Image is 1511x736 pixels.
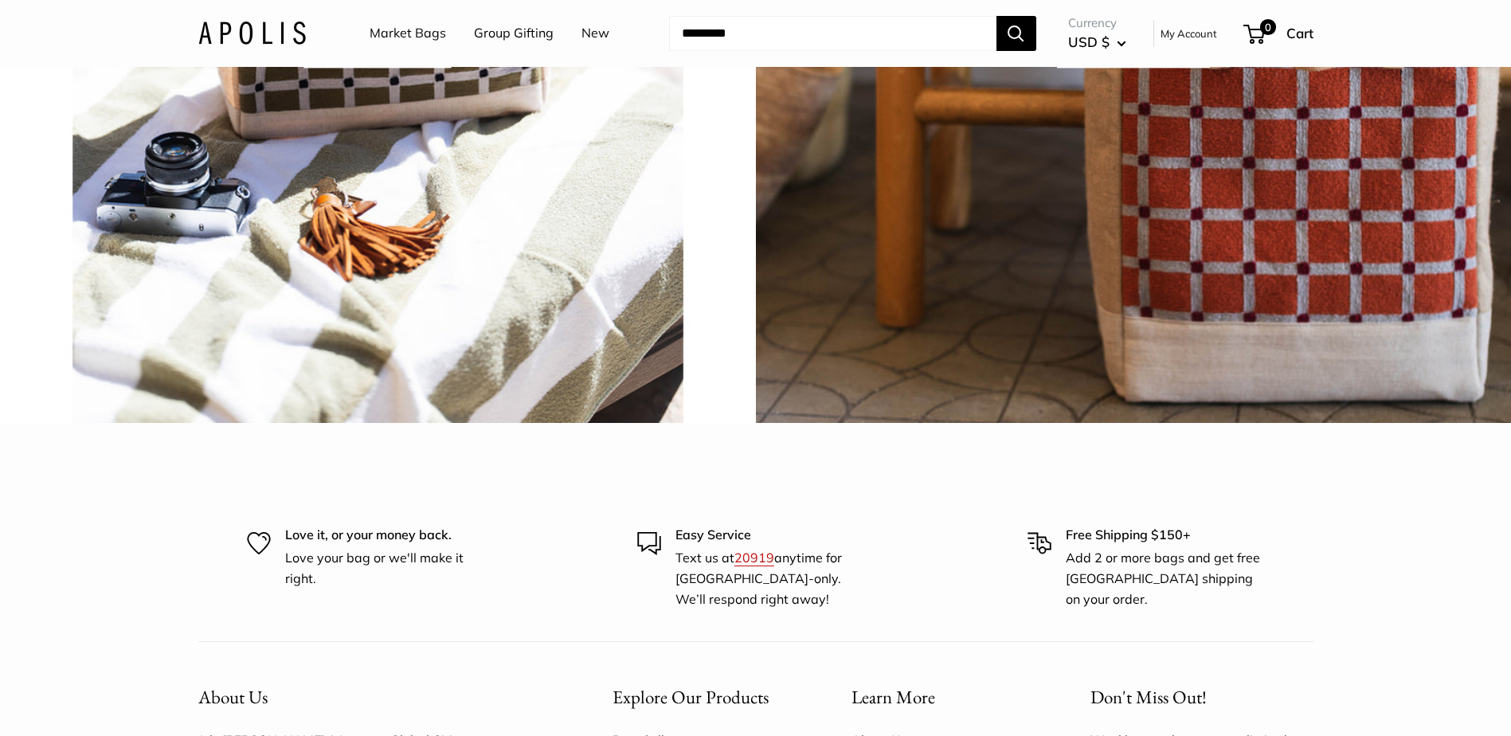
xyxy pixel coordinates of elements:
[1259,19,1275,35] span: 0
[613,682,796,713] button: Explore Our Products
[198,22,306,45] img: Apolis
[1286,25,1313,41] span: Cart
[1090,682,1313,713] p: Don't Miss Out!
[581,22,609,45] a: New
[996,16,1036,51] button: Search
[734,550,774,566] a: 20919
[1068,33,1110,50] span: USD $
[1161,24,1217,43] a: My Account
[285,525,484,546] p: Love it, or your money back.
[1066,525,1265,546] p: Free Shipping $150+
[851,685,935,709] span: Learn More
[285,548,484,589] p: Love your bag or we'll make it right.
[198,682,557,713] button: About Us
[1245,21,1313,46] a: 0 Cart
[613,685,769,709] span: Explore Our Products
[370,22,446,45] a: Market Bags
[669,16,996,51] input: Search...
[675,548,875,609] p: Text us at anytime for [GEOGRAPHIC_DATA]-only. We’ll respond right away!
[1066,548,1265,609] p: Add 2 or more bags and get free [GEOGRAPHIC_DATA] shipping on your order.
[851,682,1035,713] button: Learn More
[1068,29,1126,55] button: USD $
[1068,12,1126,34] span: Currency
[474,22,554,45] a: Group Gifting
[198,685,268,709] span: About Us
[675,525,875,546] p: Easy Service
